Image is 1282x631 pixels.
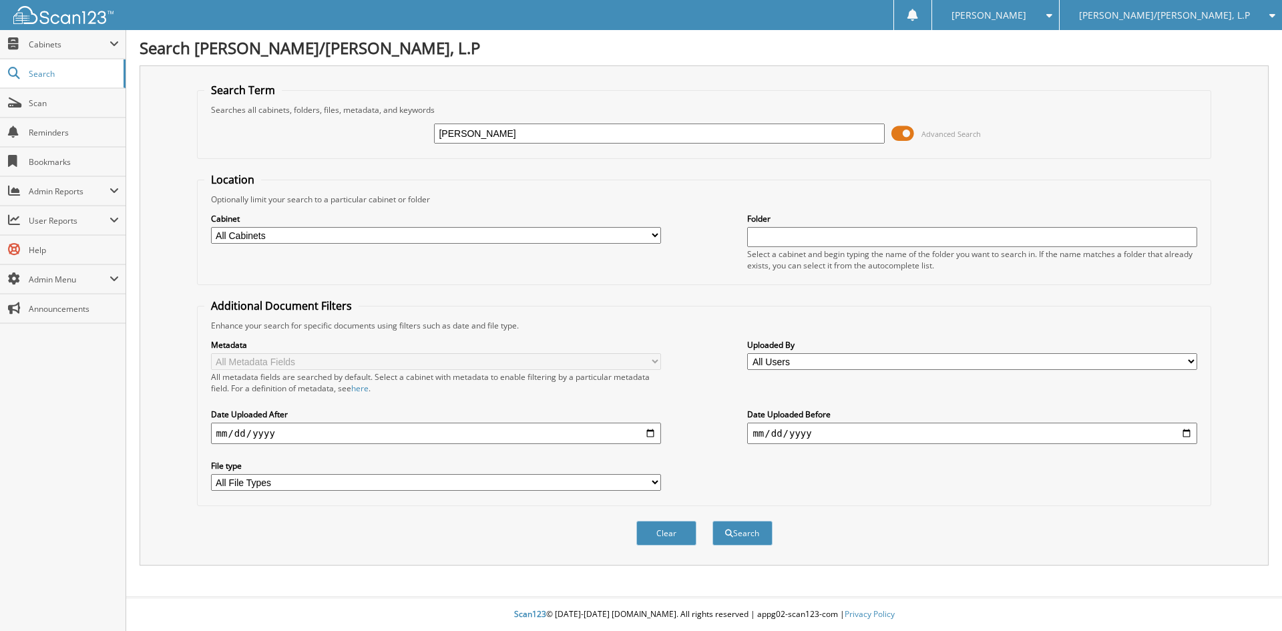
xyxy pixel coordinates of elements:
a: Privacy Policy [845,608,895,620]
label: Cabinet [211,213,661,224]
label: Uploaded By [747,339,1197,351]
span: User Reports [29,215,110,226]
a: here [351,383,369,394]
div: Searches all cabinets, folders, files, metadata, and keywords [204,104,1205,116]
input: start [211,423,661,444]
div: All metadata fields are searched by default. Select a cabinet with metadata to enable filtering b... [211,371,661,394]
label: Date Uploaded After [211,409,661,420]
legend: Additional Document Filters [204,298,359,313]
label: Folder [747,213,1197,224]
span: Help [29,244,119,256]
input: end [747,423,1197,444]
span: Cabinets [29,39,110,50]
div: Enhance your search for specific documents using filters such as date and file type. [204,320,1205,331]
legend: Location [204,172,261,187]
span: Announcements [29,303,119,314]
label: Date Uploaded Before [747,409,1197,420]
span: Admin Reports [29,186,110,197]
h1: Search [PERSON_NAME]/[PERSON_NAME], L.P [140,37,1269,59]
button: Clear [636,521,696,546]
span: Reminders [29,127,119,138]
img: scan123-logo-white.svg [13,6,114,24]
legend: Search Term [204,83,282,97]
span: Scan123 [514,608,546,620]
span: Search [29,68,117,79]
span: Scan [29,97,119,109]
div: Select a cabinet and begin typing the name of the folder you want to search in. If the name match... [747,248,1197,271]
div: Optionally limit your search to a particular cabinet or folder [204,194,1205,205]
div: © [DATE]-[DATE] [DOMAIN_NAME]. All rights reserved | appg02-scan123-com | [126,598,1282,631]
span: [PERSON_NAME] [951,11,1026,19]
label: File type [211,460,661,471]
button: Search [712,521,773,546]
span: Bookmarks [29,156,119,168]
span: Admin Menu [29,274,110,285]
span: [PERSON_NAME]/[PERSON_NAME], L.P [1079,11,1250,19]
label: Metadata [211,339,661,351]
span: Advanced Search [921,129,981,139]
iframe: Chat Widget [1215,567,1282,631]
